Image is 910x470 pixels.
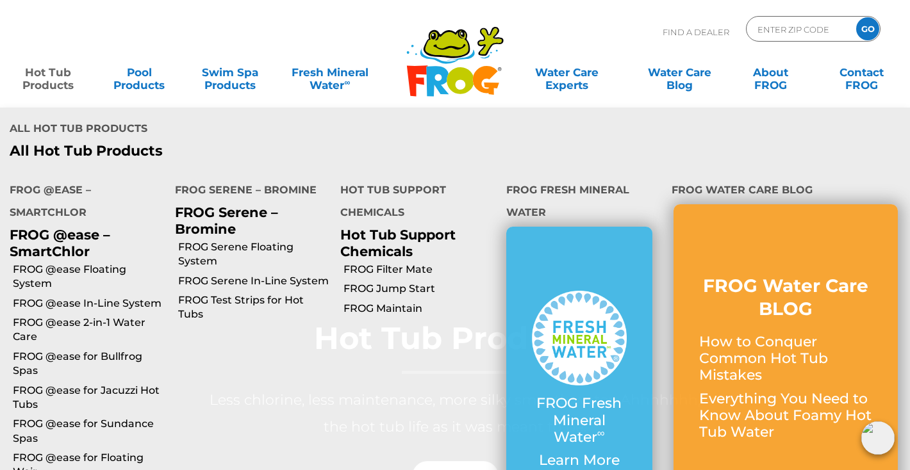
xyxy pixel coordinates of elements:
[178,293,331,322] a: FROG Test Strips for Hot Tubs
[506,179,652,227] h4: FROG Fresh Mineral Water
[645,60,715,85] a: Water CareBlog
[340,227,486,259] p: Hot Tub Support Chemicals
[178,274,331,288] a: FROG Serene In-Line System
[13,296,165,311] a: FROG @ease In-Line System
[175,204,321,236] p: FROG Serene – Bromine
[861,421,895,455] img: openIcon
[663,16,729,48] p: Find A Dealer
[13,350,165,378] a: FROG @ease for Bullfrog Spas
[195,60,265,85] a: Swim SpaProducts
[736,60,806,85] a: AboutFROG
[10,179,156,227] h4: FROG @ease – SmartChlor
[827,60,897,85] a: ContactFROG
[13,384,165,412] a: FROG @ease for Jacuzzi Hot Tubs
[343,302,496,316] a: FROG Maintain
[178,240,331,269] a: FROG Serene Floating System
[175,179,321,204] h4: FROG Serene – Bromine
[13,263,165,291] a: FROG @ease Floating System
[856,17,879,40] input: GO
[13,417,165,446] a: FROG @ease for Sundance Spas
[699,334,872,384] p: How to Conquer Common Hot Tub Mistakes
[10,143,445,159] a: All Hot Tub Products
[340,179,486,227] h4: Hot Tub Support Chemicals
[13,316,165,344] a: FROG @ease 2-in-1 Water Care
[532,395,627,446] p: FROG Fresh Mineral Water
[699,274,872,321] h3: FROG Water Care BLOG
[672,179,900,204] h4: FROG Water Care Blog
[343,263,496,277] a: FROG Filter Mate
[104,60,174,85] a: PoolProducts
[10,227,156,259] p: FROG @ease – SmartChlor
[699,274,872,448] a: FROG Water Care BLOG How to Conquer Common Hot Tub Mistakes Everything You Need to Know About Foa...
[10,117,445,143] h4: All Hot Tub Products
[344,77,350,87] sup: ∞
[13,60,83,85] a: Hot TubProducts
[597,426,605,439] sup: ∞
[699,391,872,441] p: Everything You Need to Know About Foamy Hot Tub Water
[286,60,374,85] a: Fresh MineralWater∞
[756,20,843,38] input: Zip Code Form
[509,60,624,85] a: Water CareExperts
[532,452,627,469] p: Learn More
[343,282,496,296] a: FROG Jump Start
